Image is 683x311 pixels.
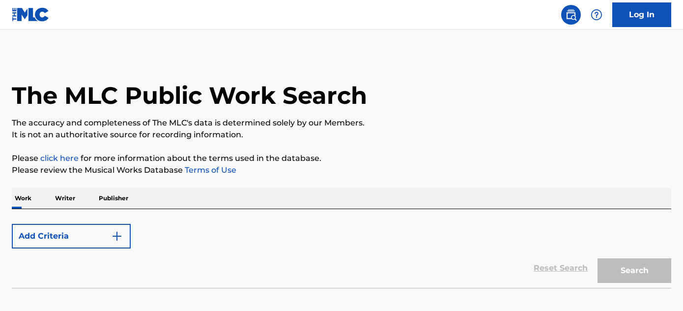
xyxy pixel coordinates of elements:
[183,165,236,175] a: Terms of Use
[12,129,671,141] p: It is not an authoritative source for recording information.
[587,5,606,25] div: Help
[12,81,367,110] h1: The MLC Public Work Search
[591,9,602,21] img: help
[561,5,581,25] a: Public Search
[12,219,671,288] form: Search Form
[612,2,671,27] a: Log In
[52,188,78,209] p: Writer
[40,154,79,163] a: click here
[111,230,123,242] img: 9d2ae6d4665cec9f34b9.svg
[12,7,50,22] img: MLC Logo
[12,224,131,249] button: Add Criteria
[12,153,671,164] p: Please for more information about the terms used in the database.
[12,164,671,176] p: Please review the Musical Works Database
[565,9,577,21] img: search
[12,188,34,209] p: Work
[12,117,671,129] p: The accuracy and completeness of The MLC's data is determined solely by our Members.
[96,188,131,209] p: Publisher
